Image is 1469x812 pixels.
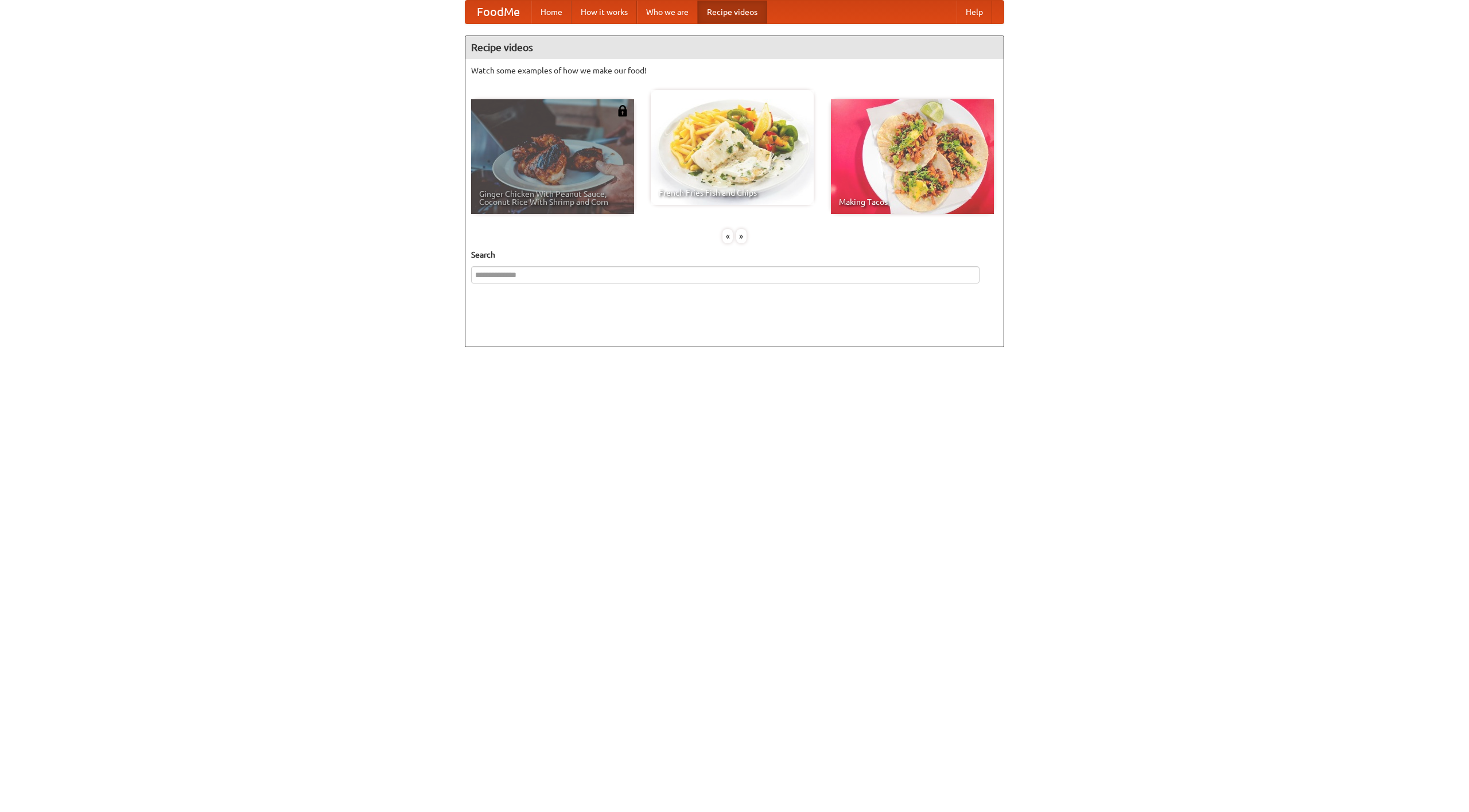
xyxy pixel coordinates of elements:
a: FoodMe [465,1,531,24]
a: Home [531,1,572,24]
a: How it works [572,1,637,24]
a: Recipe videos [698,1,767,24]
div: » [736,229,747,243]
a: Who we are [637,1,698,24]
div: « [722,229,733,243]
span: Making Tacos [839,198,986,206]
a: Help [957,1,992,24]
p: Watch some examples of how we make our food! [471,65,998,76]
a: Making Tacos [831,99,994,214]
h4: Recipe videos [465,36,1004,59]
span: French Fries Fish and Chips [659,189,806,197]
img: 483408.png [617,105,628,116]
a: French Fries Fish and Chips [651,90,814,205]
h5: Search [471,249,998,261]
